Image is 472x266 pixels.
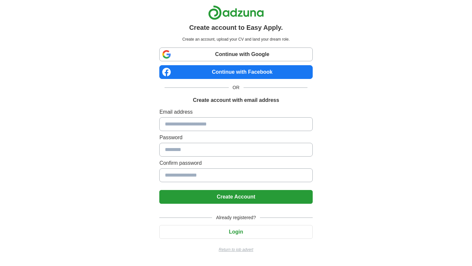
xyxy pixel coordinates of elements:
label: Password [159,134,312,142]
a: Continue with Google [159,47,312,61]
h1: Create account with email address [193,96,279,104]
span: Already registered? [212,214,260,221]
h1: Create account to Easy Apply. [189,23,283,32]
a: Return to job advert [159,247,312,253]
label: Confirm password [159,159,312,167]
a: Continue with Facebook [159,65,312,79]
p: Create an account, upload your CV and land your dream role. [161,36,311,42]
label: Email address [159,108,312,116]
button: Login [159,225,312,239]
span: OR [229,84,244,91]
a: Login [159,229,312,235]
img: Adzuna logo [208,5,264,20]
button: Create Account [159,190,312,204]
